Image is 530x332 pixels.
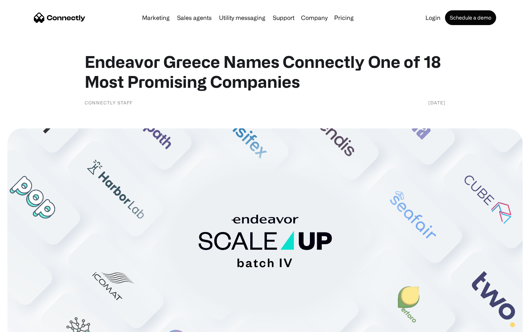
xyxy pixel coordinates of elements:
[174,15,215,21] a: Sales agents
[428,99,445,106] div: [DATE]
[139,15,173,21] a: Marketing
[423,15,444,21] a: Login
[15,319,44,329] ul: Language list
[445,10,496,25] a: Schedule a demo
[85,52,445,91] h1: Endeavor Greece Names Connectly One of 18 Most Promising Companies
[301,13,328,23] div: Company
[7,319,44,329] aside: Language selected: English
[216,15,268,21] a: Utility messaging
[85,99,132,106] div: Connectly Staff
[270,15,297,21] a: Support
[331,15,357,21] a: Pricing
